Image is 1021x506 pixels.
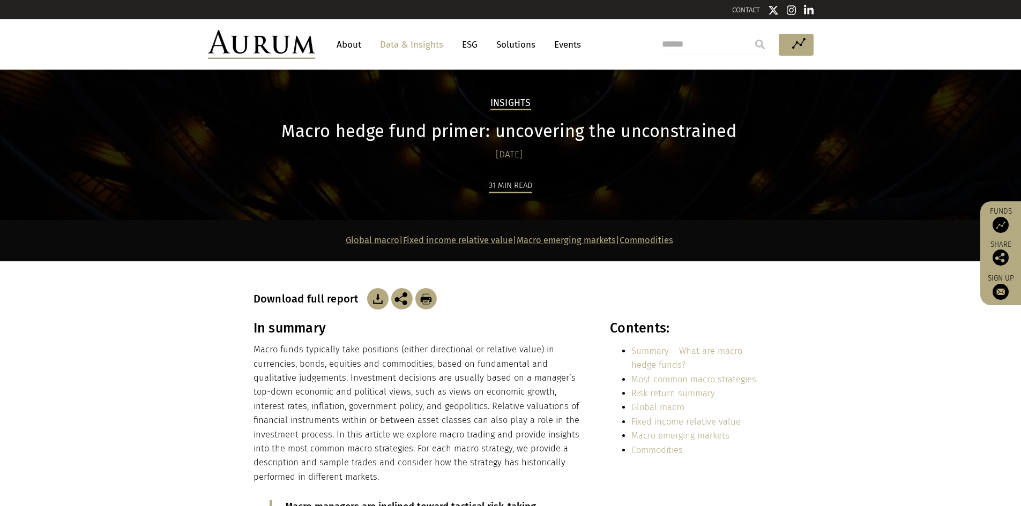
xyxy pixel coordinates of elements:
[986,207,1016,233] a: Funds
[457,35,483,55] a: ESG
[631,402,684,412] a: Global macro
[367,288,389,309] img: Download Article
[549,35,581,55] a: Events
[610,320,765,336] h3: Contents:
[631,388,715,398] a: Risk return summary
[491,35,541,55] a: Solutions
[254,320,587,336] h3: In summary
[346,235,399,245] a: Global macro
[254,343,587,484] p: Macro funds typically take positions (either directional or relative value) in currencies, bonds,...
[490,97,531,110] h2: Insights
[415,288,437,309] img: Download Article
[391,288,413,309] img: Share this post
[993,250,1009,266] img: Share this post
[768,5,779,16] img: Twitter icon
[403,235,513,245] a: Fixed income relative value
[631,431,729,441] a: Macro emerging markets
[787,5,796,16] img: Instagram icon
[489,179,532,193] div: 31 min read
[346,235,673,245] strong: | | |
[804,5,814,16] img: Linkedin icon
[254,292,364,305] h3: Download full report
[631,417,741,427] a: Fixed income relative value
[620,235,673,245] a: Commodities
[986,241,1016,266] div: Share
[375,35,449,55] a: Data & Insights
[631,346,742,370] a: Summary – What are macro hedge funds?
[254,121,765,142] h1: Macro hedge fund primer: uncovering the unconstrained
[631,374,756,384] a: Most common macro strategies
[631,445,683,455] a: Commodities
[749,34,771,55] input: Submit
[517,235,616,245] a: Macro emerging markets
[331,35,367,55] a: About
[208,30,315,59] img: Aurum
[993,284,1009,300] img: Sign up to our newsletter
[254,147,765,162] div: [DATE]
[732,6,760,14] a: CONTACT
[993,217,1009,233] img: Access Funds
[986,274,1016,300] a: Sign up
